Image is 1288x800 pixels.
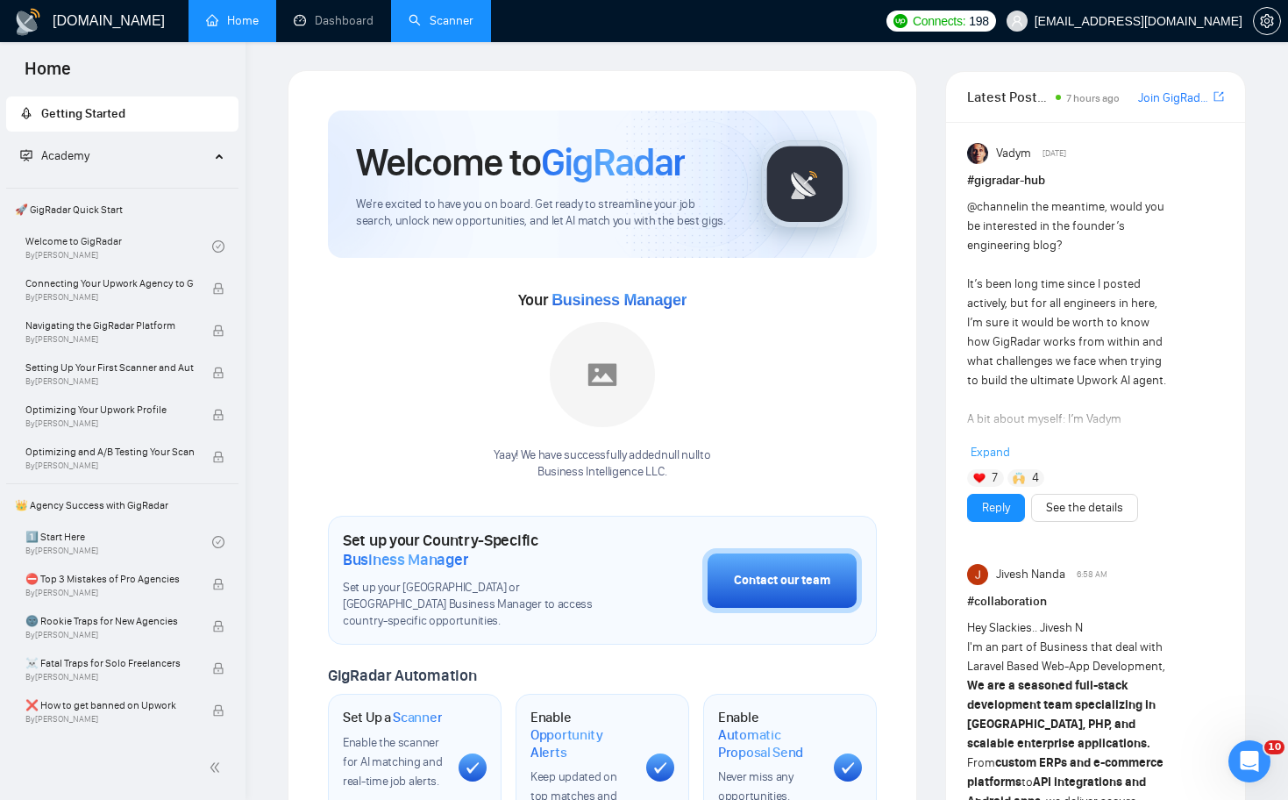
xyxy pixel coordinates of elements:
span: check-circle [212,240,224,253]
span: Business Manager [343,550,468,569]
a: Welcome to GigRadarBy[PERSON_NAME] [25,227,212,266]
a: dashboardDashboard [294,13,374,28]
a: See the details [1046,498,1123,518]
div: Contact our team [734,571,830,590]
span: Connecting Your Upwork Agency to GigRadar [25,275,194,292]
span: Connects: [913,11,965,31]
span: export [1213,89,1224,104]
h1: Set Up a [343,709,442,726]
span: lock [212,282,224,295]
h1: Set up your Country-Specific [343,531,615,569]
a: setting [1253,14,1281,28]
a: Join GigRadar Slack Community [1138,89,1210,108]
span: By [PERSON_NAME] [25,714,194,725]
span: 10 [1264,740,1284,754]
span: Latest Posts from the GigRadar Community [967,86,1050,108]
img: ❤️ [973,472,986,484]
span: lock [212,451,224,463]
span: By [PERSON_NAME] [25,630,194,640]
span: 4 [1032,469,1039,487]
span: Expand [971,445,1010,460]
span: 7 [992,469,998,487]
img: placeholder.png [550,322,655,427]
span: Scanner [393,709,442,726]
img: Jivesh Nanda [967,564,988,585]
span: rocket [20,107,32,119]
h1: Welcome to [356,139,685,186]
a: export [1213,89,1224,105]
h1: Enable [530,709,632,761]
span: Enable the scanner for AI matching and real-time job alerts. [343,735,442,789]
span: We're excited to have you on board. Get ready to streamline your job search, unlock new opportuni... [356,196,733,230]
span: By [PERSON_NAME] [25,334,194,345]
strong: We are a seasoned full-stack development team specializing in [GEOGRAPHIC_DATA], PHP, and scalabl... [967,678,1156,751]
img: Vadym [967,143,988,164]
span: Optimizing Your Upwork Profile [25,401,194,418]
span: Business Manager [551,291,687,309]
span: lock [212,409,224,421]
span: Getting Started [41,106,125,121]
h1: Enable [718,709,820,761]
span: 7 hours ago [1066,92,1120,104]
span: check-circle [212,536,224,548]
p: Business Intelligence LLC . [494,464,710,481]
span: @channel [967,199,1019,214]
a: 1️⃣ Start HereBy[PERSON_NAME] [25,523,212,561]
span: lock [212,325,224,337]
button: Contact our team [702,548,862,613]
span: double-left [209,759,226,776]
span: lock [212,620,224,632]
span: Setting Up Your First Scanner and Auto-Bidder [25,359,194,376]
span: Automatic Proposal Send [718,726,820,761]
strong: custom ERPs and e-commerce platforms [967,755,1163,789]
span: Academy [20,148,89,163]
button: setting [1253,7,1281,35]
span: Navigating the GigRadar Platform [25,317,194,334]
div: Yaay! We have successfully added null null to [494,447,710,481]
span: Jivesh Nanda [996,565,1065,584]
span: 198 [969,11,988,31]
span: By [PERSON_NAME] [25,588,194,598]
span: By [PERSON_NAME] [25,292,194,303]
li: Getting Started [6,96,238,132]
span: GigRadar Automation [328,666,476,685]
img: logo [14,8,42,36]
span: ⛔ Top 3 Mistakes of Pro Agencies [25,570,194,588]
span: 🌚 Rookie Traps for New Agencies [25,612,194,630]
img: gigradar-logo.png [761,140,849,228]
button: See the details [1031,494,1138,522]
span: Optimizing and A/B Testing Your Scanner for Better Results [25,443,194,461]
iframe: Intercom live chat [1228,740,1270,782]
span: lock [212,578,224,590]
a: searchScanner [409,13,473,28]
span: [DATE] [1042,146,1066,161]
span: By [PERSON_NAME] [25,418,194,429]
h1: # collaboration [967,592,1224,611]
span: lock [212,662,224,675]
span: setting [1254,14,1280,28]
span: ❌ How to get banned on Upwork [25,696,194,714]
span: 🚀 GigRadar Quick Start [8,192,237,227]
button: Reply [967,494,1025,522]
span: user [1011,15,1023,27]
img: upwork-logo.png [893,14,907,28]
span: 👑 Agency Success with GigRadar [8,488,237,523]
span: Your [518,290,687,310]
span: 6:58 AM [1077,567,1107,582]
span: Home [11,56,85,93]
span: lock [212,704,224,717]
img: 🙌 [1013,472,1025,484]
span: fund-projection-screen [20,149,32,161]
span: Vadym [996,144,1031,163]
h1: # gigradar-hub [967,171,1224,190]
span: Opportunity Alerts [530,726,632,761]
a: homeHome [206,13,259,28]
span: By [PERSON_NAME] [25,461,194,471]
span: lock [212,367,224,379]
span: By [PERSON_NAME] [25,672,194,682]
span: Set up your [GEOGRAPHIC_DATA] or [GEOGRAPHIC_DATA] Business Manager to access country-specific op... [343,580,615,630]
a: Reply [982,498,1010,518]
span: By [PERSON_NAME] [25,376,194,387]
span: ☠️ Fatal Traps for Solo Freelancers [25,654,194,672]
span: Academy [41,148,89,163]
